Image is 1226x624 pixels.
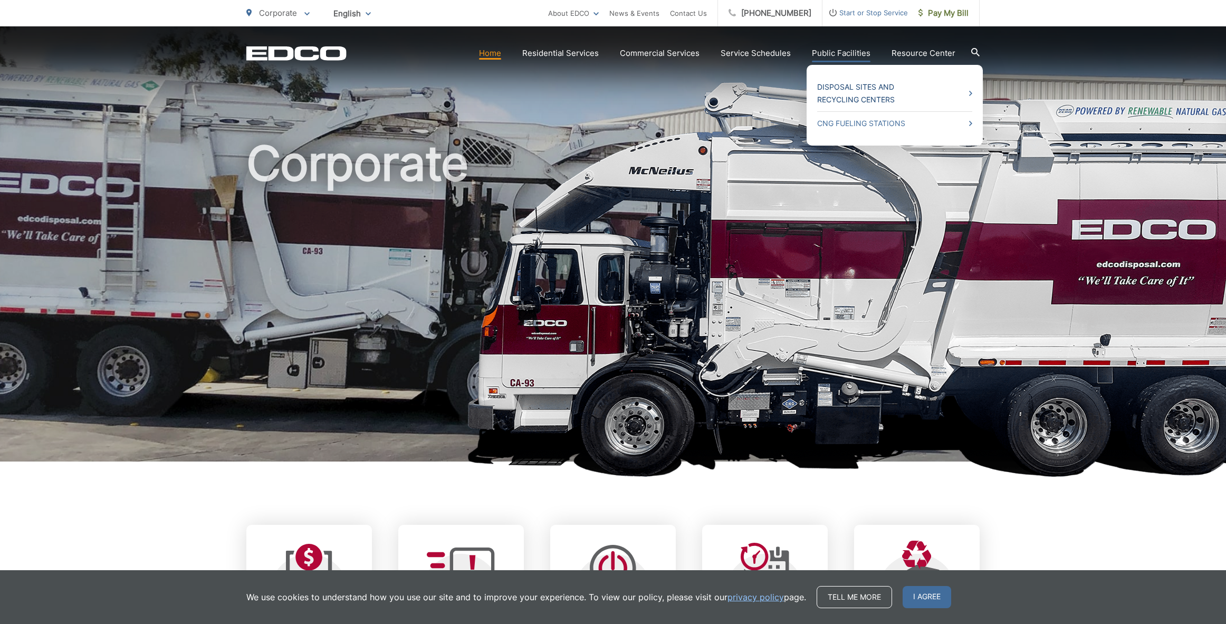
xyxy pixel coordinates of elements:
a: privacy policy [727,591,784,603]
a: Tell me more [817,586,892,608]
a: Disposal Sites and Recycling Centers [817,81,972,106]
a: EDCD logo. Return to the homepage. [246,46,347,61]
span: Pay My Bill [918,7,969,20]
a: Resource Center [892,47,955,60]
a: Residential Services [522,47,599,60]
a: Public Facilities [812,47,870,60]
a: CNG Fueling Stations [817,117,972,130]
a: News & Events [609,7,659,20]
span: Corporate [259,8,297,18]
a: Commercial Services [620,47,700,60]
a: About EDCO [548,7,599,20]
a: Home [479,47,501,60]
p: We use cookies to understand how you use our site and to improve your experience. To view our pol... [246,591,806,603]
h1: Corporate [246,137,980,471]
a: Contact Us [670,7,707,20]
span: English [325,4,379,23]
a: Service Schedules [721,47,791,60]
span: I agree [903,586,951,608]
